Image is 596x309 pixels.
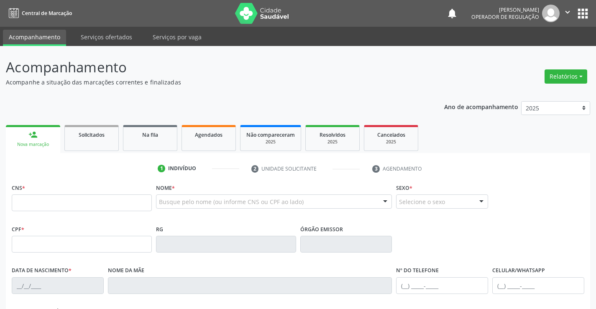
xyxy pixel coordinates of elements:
label: Nº do Telefone [396,264,439,277]
button:  [560,5,576,22]
input: (__) _____-_____ [492,277,584,294]
a: Acompanhamento [3,30,66,46]
span: Selecione o sexo [399,197,445,206]
label: Celular/WhatsApp [492,264,545,277]
a: Central de Marcação [6,6,72,20]
img: img [542,5,560,22]
span: Solicitados [79,131,105,138]
span: Cancelados [377,131,405,138]
label: CNS [12,181,25,194]
label: Data de nascimento [12,264,72,277]
label: Nome da mãe [108,264,144,277]
div: person_add [28,130,38,139]
span: Operador de regulação [471,13,539,20]
label: Sexo [396,181,412,194]
span: Na fila [142,131,158,138]
input: __/__/____ [12,277,104,294]
input: (__) _____-_____ [396,277,488,294]
div: 2025 [246,139,295,145]
div: 2025 [370,139,412,145]
span: Agendados [195,131,223,138]
p: Acompanhe a situação das marcações correntes e finalizadas [6,78,415,87]
label: CPF [12,223,24,236]
p: Ano de acompanhamento [444,101,518,112]
button: apps [576,6,590,21]
label: Nome [156,181,175,194]
a: Serviços ofertados [75,30,138,44]
i:  [563,8,572,17]
div: Indivíduo [168,165,196,172]
span: Central de Marcação [22,10,72,17]
a: Serviços por vaga [147,30,207,44]
button: Relatórios [545,69,587,84]
span: Não compareceram [246,131,295,138]
span: Resolvidos [320,131,345,138]
span: Busque pelo nome (ou informe CNS ou CPF ao lado) [159,197,304,206]
label: Órgão emissor [300,223,343,236]
label: RG [156,223,163,236]
div: [PERSON_NAME] [471,6,539,13]
div: 2025 [312,139,353,145]
p: Acompanhamento [6,57,415,78]
button: notifications [446,8,458,19]
div: Nova marcação [12,141,54,148]
div: 1 [158,165,165,172]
